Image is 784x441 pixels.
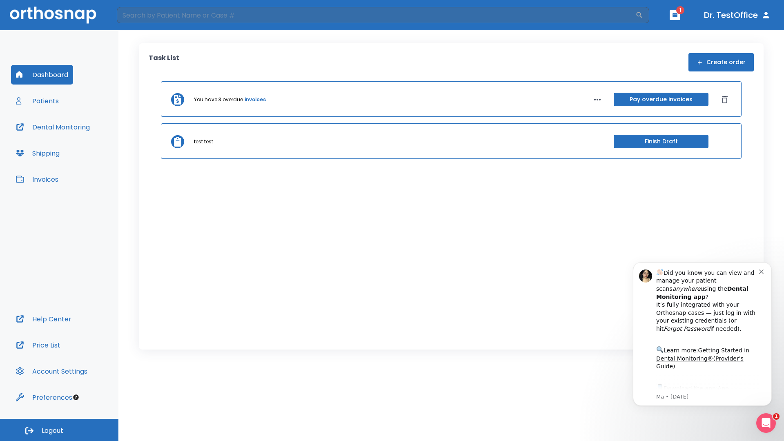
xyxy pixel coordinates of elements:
[36,135,108,150] a: App Store
[11,361,92,381] button: Account Settings
[718,93,731,106] button: Dismiss
[11,117,95,137] button: Dental Monitoring
[701,8,774,22] button: Dr. TestOffice
[676,6,684,14] span: 1
[11,143,65,163] button: Shipping
[11,91,64,111] button: Patients
[614,135,708,148] button: Finish Draft
[245,96,266,103] a: invoices
[756,413,776,433] iframe: Intercom live chat
[773,413,780,420] span: 1
[614,93,708,106] button: Pay overdue invoices
[36,133,138,175] div: Download the app: | ​ Let us know if you need help getting started!
[621,250,784,419] iframe: Intercom notifications message
[72,394,80,401] div: Tooltip anchor
[194,138,213,145] p: test test
[42,426,63,435] span: Logout
[688,53,754,71] button: Create order
[10,7,96,23] img: Orthosnap
[194,96,243,103] p: You have 3 overdue
[11,169,63,189] button: Invoices
[117,7,635,23] input: Search by Patient Name or Case #
[11,388,77,407] button: Preferences
[11,65,73,85] button: Dashboard
[149,53,179,71] p: Task List
[11,335,65,355] button: Price List
[36,143,138,151] p: Message from Ma, sent 1w ago
[138,18,145,24] button: Dismiss notification
[11,309,76,329] button: Help Center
